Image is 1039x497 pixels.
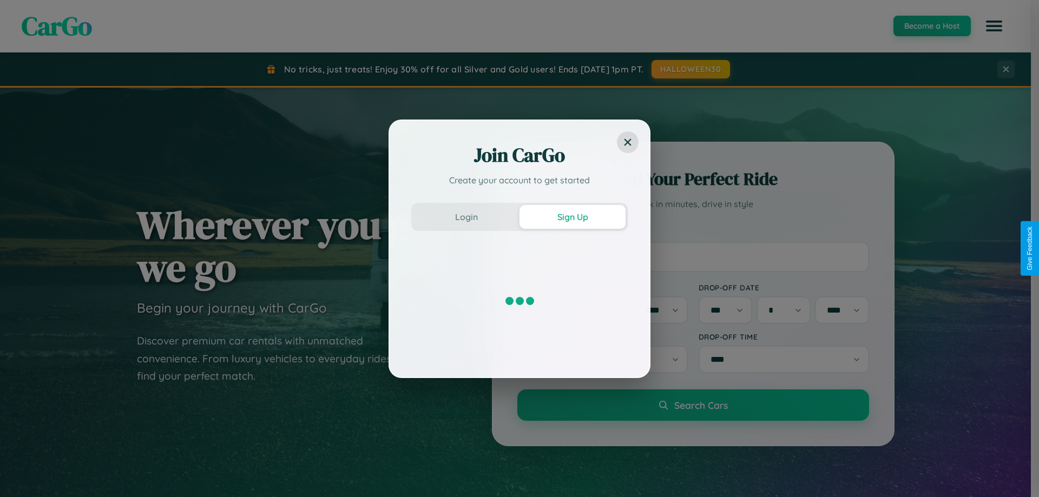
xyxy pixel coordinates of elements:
button: Sign Up [519,205,626,229]
iframe: Intercom live chat [11,460,37,486]
p: Create your account to get started [411,174,628,187]
div: Give Feedback [1026,227,1034,270]
h2: Join CarGo [411,142,628,168]
button: Login [413,205,519,229]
